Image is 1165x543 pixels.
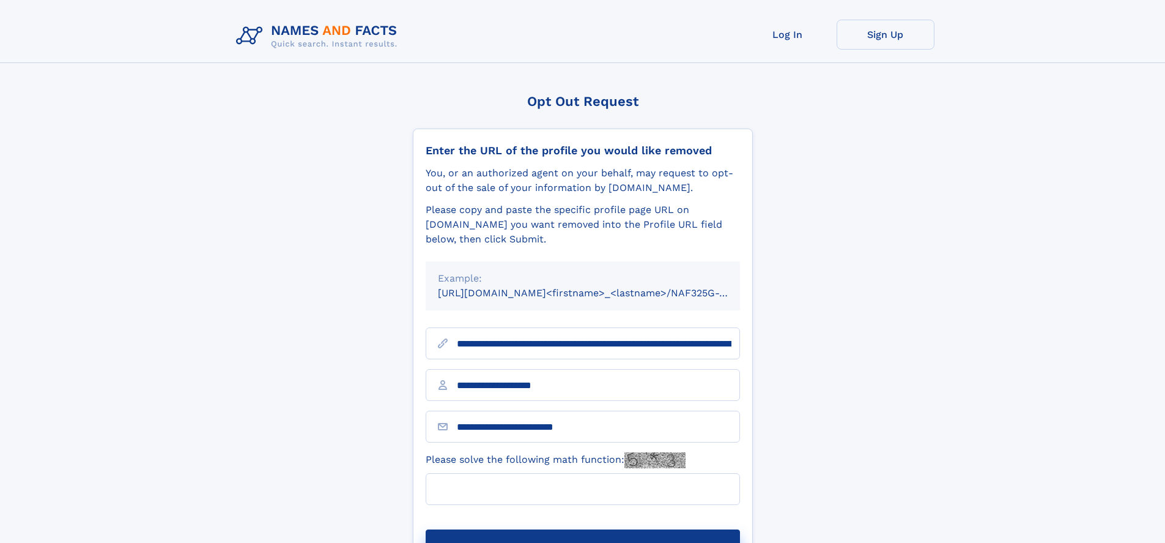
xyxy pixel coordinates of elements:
a: Sign Up [837,20,934,50]
small: [URL][DOMAIN_NAME]<firstname>_<lastname>/NAF325G-xxxxxxxx [438,287,763,299]
a: Log In [739,20,837,50]
div: You, or an authorized agent on your behalf, may request to opt-out of the sale of your informatio... [426,166,740,195]
div: Please copy and paste the specific profile page URL on [DOMAIN_NAME] you want removed into the Pr... [426,203,740,247]
label: Please solve the following math function: [426,452,686,468]
div: Enter the URL of the profile you would like removed [426,144,740,157]
div: Opt Out Request [413,94,753,109]
img: Logo Names and Facts [231,20,407,53]
div: Example: [438,271,728,286]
